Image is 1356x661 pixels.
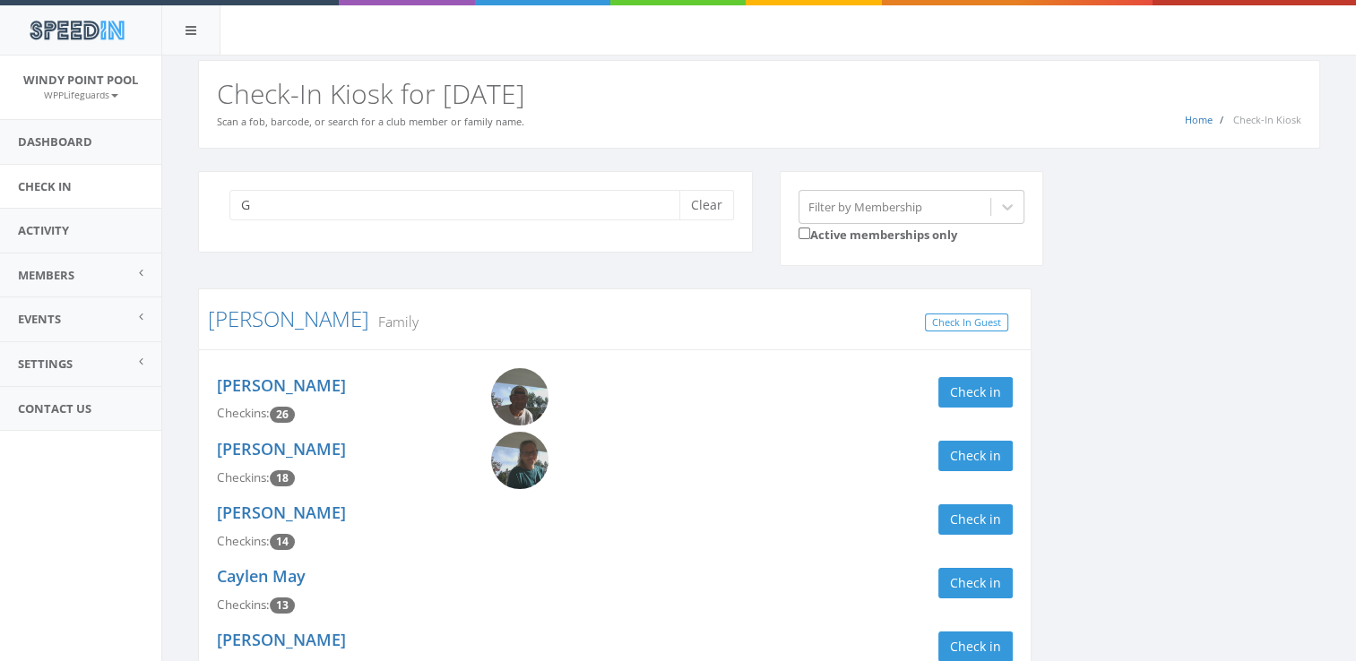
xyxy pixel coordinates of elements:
a: Caylen May [217,565,306,587]
button: Clear [679,190,734,220]
a: WPPLifeguards [44,86,118,102]
span: Members [18,267,74,283]
a: Check In Guest [925,313,1008,332]
h2: Check-In Kiosk for [DATE] [217,79,1301,108]
label: Active memberships only [799,224,957,244]
a: [PERSON_NAME] [217,629,346,650]
small: Family [369,312,419,331]
input: Search a name to check in [229,190,693,220]
div: Filter by Membership [808,198,922,215]
span: Checkin count [270,597,295,614]
a: [PERSON_NAME] [208,304,369,333]
img: Jeremy_May.png [491,368,548,425]
img: Tammy_Algoe.png [491,432,548,489]
span: Settings [18,356,73,372]
span: Checkin count [270,470,295,486]
span: Windy Point Pool [23,72,138,88]
button: Check in [938,377,1013,408]
span: Checkins: [217,405,270,421]
span: Checkin count [270,407,295,423]
span: Events [18,311,61,327]
button: Check in [938,441,1013,471]
span: Check-In Kiosk [1233,113,1301,126]
img: speedin_logo.png [21,13,133,47]
a: Home [1185,113,1213,126]
button: Check in [938,568,1013,598]
span: Contact Us [18,400,91,416]
span: Checkin count [270,534,295,550]
a: [PERSON_NAME] [217,502,346,523]
button: Check in [938,504,1013,535]
span: Checkins: [217,469,270,485]
span: Checkins: [217,533,270,549]
small: Scan a fob, barcode, or search for a club member or family name. [217,115,524,128]
input: Active memberships only [799,227,810,239]
span: Checkins: [217,597,270,613]
a: [PERSON_NAME] [217,374,346,396]
a: [PERSON_NAME] [217,438,346,459]
small: WPPLifeguards [44,89,118,101]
